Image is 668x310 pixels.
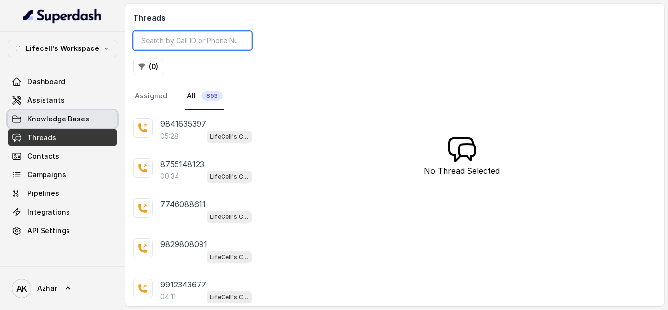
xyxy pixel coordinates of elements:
a: Contacts [8,147,117,165]
span: Dashboard [27,77,65,87]
span: Integrations [27,207,70,217]
p: LifeCell's Call Assistant [210,132,249,142]
p: 7746088611 [160,198,206,210]
p: LifeCell's Call Assistant [210,212,249,222]
span: Contacts [27,151,59,161]
span: Pipelines [27,189,59,198]
span: Assistants [27,95,65,105]
a: Knowledge Bases [8,110,117,128]
button: Lifecell's Workspace [8,40,117,57]
span: 853 [201,91,223,101]
p: 04:11 [160,292,176,302]
p: 05:28 [160,131,178,141]
a: Threads [8,129,117,146]
p: 9912343677 [160,279,206,290]
a: All853 [185,83,224,110]
img: light.svg [23,8,102,24]
p: 00:34 [160,171,179,181]
a: Campaigns [8,166,117,184]
p: 9829808091 [160,238,207,250]
span: API Settings [27,226,70,236]
a: API Settings [8,222,117,239]
p: Lifecell's Workspace [26,43,99,54]
p: LifeCell's Call Assistant [210,252,249,262]
p: 9841635397 [160,118,206,130]
span: Azhar [37,284,57,293]
a: Dashboard [8,73,117,91]
a: Azhar [8,275,117,302]
a: Assigned [133,83,169,110]
a: Integrations [8,203,117,221]
a: Pipelines [8,185,117,202]
span: Threads [27,133,56,143]
span: Campaigns [27,170,66,180]
p: LifeCell's Call Assistant [210,172,249,182]
button: (0) [133,58,164,75]
text: AK [16,284,27,294]
input: Search by Call ID or Phone Number [133,31,252,50]
p: 8755148123 [160,158,204,170]
h2: Threads [133,12,252,24]
span: Knowledge Bases [27,114,89,124]
nav: Tabs [133,83,252,110]
p: No Thread Selected [424,165,500,177]
a: Assistants [8,92,117,109]
p: LifeCell's Call Assistant [210,292,249,302]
